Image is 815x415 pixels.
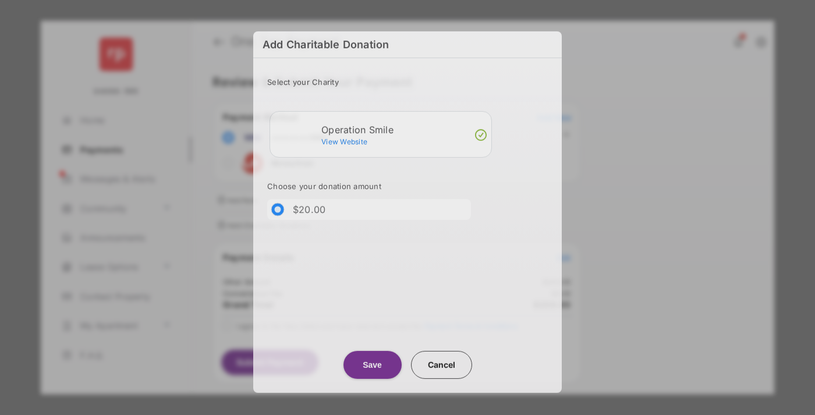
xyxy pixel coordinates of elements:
span: Select your Charity [267,77,339,87]
button: Cancel [411,351,472,379]
div: Operation Smile [321,125,487,135]
label: $20.00 [293,204,326,215]
span: View Website [321,137,367,146]
h6: Add Charitable Donation [253,31,562,58]
span: Choose your donation amount [267,182,381,191]
button: Save [343,351,402,379]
